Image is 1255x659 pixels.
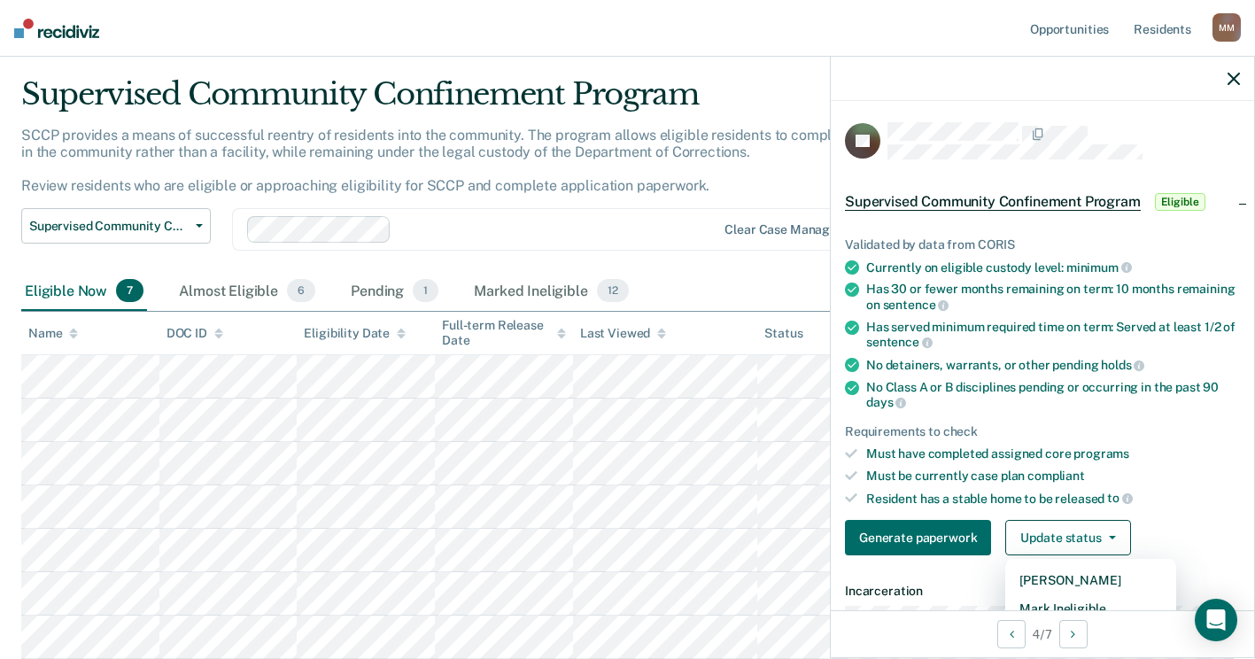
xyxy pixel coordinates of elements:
span: days [866,395,906,409]
span: 1 [413,279,438,302]
a: Navigate to form link [845,520,998,555]
div: Currently on eligible custody level: [866,260,1240,275]
div: Full-term Release Date [442,318,566,348]
div: Pending [347,272,442,311]
div: Marked Ineligible [470,272,631,311]
span: sentence [883,298,949,312]
span: programs [1073,446,1129,461]
div: Last Viewed [580,326,666,341]
dt: Incarceration [845,584,1240,599]
div: Supervised Community Confinement ProgramEligible [831,174,1254,230]
div: Has served minimum required time on term: Served at least 1/2 of [866,320,1240,350]
p: SCCP provides a means of successful reentry of residents into the community. The program allows e... [21,127,948,195]
div: Eligibility Date [304,326,406,341]
span: sentence [866,335,933,349]
span: holds [1101,358,1144,372]
img: Recidiviz [14,19,99,38]
button: Next Opportunity [1059,620,1088,648]
div: Has 30 or fewer months remaining on term: 10 months remaining on [866,282,1240,312]
div: Eligible Now [21,272,147,311]
button: Update status [1005,520,1130,555]
span: Eligible [1155,193,1205,211]
span: 7 [116,279,143,302]
span: to [1107,491,1133,505]
div: Must be currently case plan [866,469,1240,484]
div: No detainers, warrants, or other pending [866,357,1240,373]
div: Resident has a stable home to be released [866,491,1240,507]
div: Name [28,326,78,341]
button: Previous Opportunity [997,620,1026,648]
div: Must have completed assigned core [866,446,1240,461]
div: Clear case managers [724,222,848,237]
span: Supervised Community Confinement Program [29,219,189,234]
div: No Class A or B disciplines pending or occurring in the past 90 [866,380,1240,410]
span: 6 [287,279,315,302]
span: Supervised Community Confinement Program [845,193,1141,211]
div: Supervised Community Confinement Program [21,76,963,127]
div: Status [764,326,802,341]
div: Open Intercom Messenger [1195,599,1237,641]
div: M M [1212,13,1241,42]
span: 12 [597,279,629,302]
span: minimum [1066,260,1132,275]
span: compliant [1027,469,1085,483]
button: Generate paperwork [845,520,991,555]
div: Validated by data from CORIS [845,237,1240,252]
div: Almost Eligible [175,272,319,311]
button: [PERSON_NAME] [1005,566,1176,594]
div: DOC ID [167,326,223,341]
button: Mark Ineligible [1005,594,1176,623]
div: 4 / 7 [831,610,1254,657]
div: Requirements to check [845,424,1240,439]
